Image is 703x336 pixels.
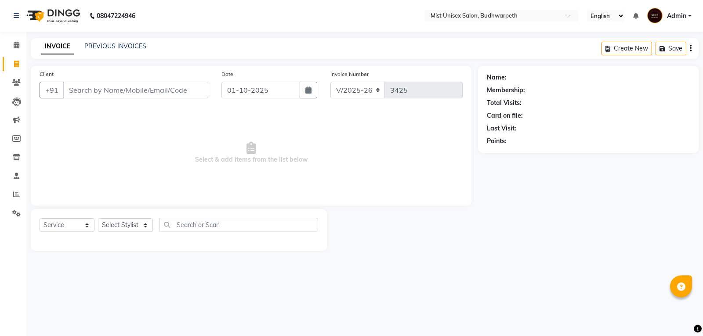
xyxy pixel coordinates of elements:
[666,301,694,327] iframe: chat widget
[40,70,54,78] label: Client
[40,109,463,197] span: Select & add items from the list below
[330,70,369,78] label: Invoice Number
[41,39,74,54] a: INVOICE
[487,137,507,146] div: Points:
[487,73,507,82] div: Name:
[667,11,686,21] span: Admin
[40,82,64,98] button: +91
[487,86,525,95] div: Membership:
[63,82,208,98] input: Search by Name/Mobile/Email/Code
[221,70,233,78] label: Date
[159,218,318,231] input: Search or Scan
[487,98,522,108] div: Total Visits:
[84,42,146,50] a: PREVIOUS INVOICES
[647,8,663,23] img: Admin
[487,124,516,133] div: Last Visit:
[487,111,523,120] div: Card on file:
[656,42,686,55] button: Save
[97,4,135,28] b: 08047224946
[602,42,652,55] button: Create New
[22,4,83,28] img: logo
